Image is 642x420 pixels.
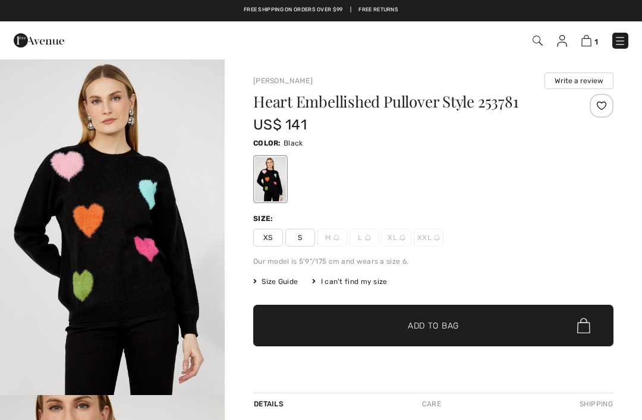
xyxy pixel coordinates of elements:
img: Bag.svg [577,318,590,333]
button: Add to Bag [253,305,613,346]
a: 1ère Avenue [14,34,64,45]
span: M [317,229,347,247]
span: S [285,229,315,247]
img: Menu [614,35,626,47]
h1: Heart Embellished Pullover Style 253781 [253,94,553,109]
img: Search [533,36,543,46]
a: Free Returns [358,6,398,14]
div: Size: [253,213,276,224]
div: Black [255,157,286,201]
img: 1ère Avenue [14,29,64,52]
div: Our model is 5'9"/175 cm and wears a size 6. [253,256,613,267]
span: Color: [253,139,281,147]
img: ring-m.svg [399,235,405,241]
a: [PERSON_NAME] [253,77,313,85]
img: ring-m.svg [434,235,440,241]
span: Size Guide [253,276,298,287]
a: Free shipping on orders over $99 [244,6,343,14]
span: 1 [594,37,598,46]
span: Add to Bag [408,320,459,332]
a: 1 [581,33,598,48]
div: Details [253,393,287,415]
span: L [350,229,379,247]
img: ring-m.svg [333,235,339,241]
span: | [350,6,351,14]
img: My Info [557,35,567,47]
span: XS [253,229,283,247]
img: ring-m.svg [365,235,371,241]
button: Write a review [545,72,613,89]
span: US$ 141 [253,116,307,133]
span: XL [382,229,411,247]
span: XXL [414,229,443,247]
span: Black [284,139,303,147]
img: Shopping Bag [581,35,591,46]
div: I can't find my size [312,276,387,287]
div: Care [412,393,451,415]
